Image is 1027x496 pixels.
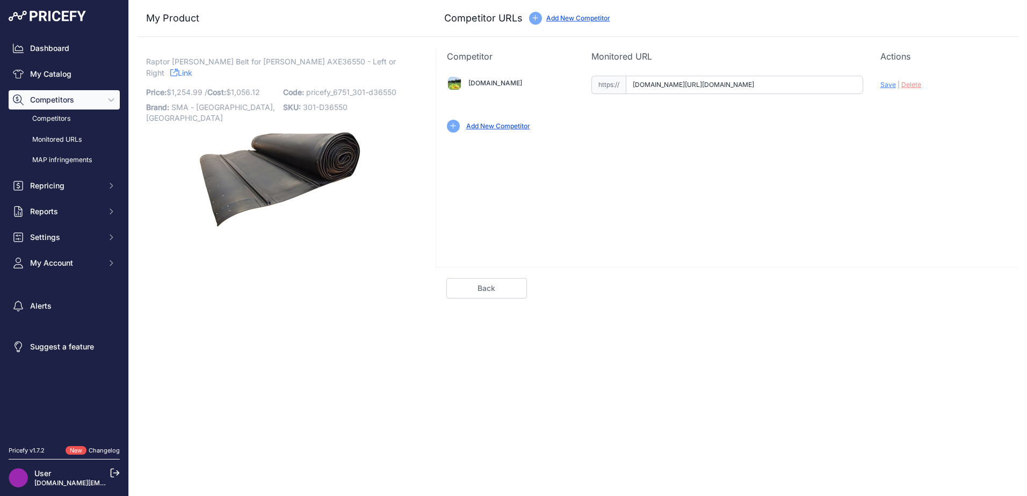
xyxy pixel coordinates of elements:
[146,55,396,79] span: Raptor [PERSON_NAME] Belt for [PERSON_NAME] AXE36550 - Left or Right
[9,11,86,21] img: Pricefy Logo
[30,232,100,243] span: Settings
[9,110,120,128] a: Competitors
[34,479,200,487] a: [DOMAIN_NAME][EMAIL_ADDRESS][DOMAIN_NAME]
[466,122,530,130] a: Add New Competitor
[34,469,51,478] a: User
[283,87,304,97] span: Code:
[89,447,120,454] a: Changelog
[171,87,202,97] span: 1,254.99
[591,50,863,63] p: Monitored URL
[9,337,120,356] a: Suggest a feature
[9,151,120,170] a: MAP infringements
[591,76,626,94] span: https://
[66,446,86,455] span: New
[9,39,120,58] a: Dashboard
[146,87,167,97] span: Price:
[880,81,896,89] span: Save
[170,66,192,79] a: Link
[9,446,45,455] div: Pricefy v1.7.2
[626,76,863,94] input: americasbelting.com/product
[546,14,610,22] a: Add New Competitor
[9,228,120,247] button: Settings
[30,206,100,217] span: Reports
[880,50,1008,63] p: Actions
[446,278,527,298] a: Back
[303,103,348,112] span: 301-D36550
[9,202,120,221] button: Reports
[146,103,169,112] span: Brand:
[9,176,120,195] button: Repricing
[146,85,277,100] p: $
[9,296,120,316] a: Alerts
[901,81,921,89] span: Delete
[447,50,574,63] p: Competitor
[9,90,120,110] button: Competitors
[468,79,522,87] a: [DOMAIN_NAME]
[444,11,523,26] h3: Competitor URLs
[207,87,226,97] span: Cost:
[205,87,260,97] span: / $
[9,39,120,433] nav: Sidebar
[9,64,120,84] a: My Catalog
[306,87,396,97] span: pricefy_6751_301-d36550
[146,11,414,26] h3: My Product
[283,103,301,112] span: SKU:
[9,253,120,273] button: My Account
[898,81,900,89] span: |
[30,94,100,105] span: Competitors
[146,103,275,122] span: SMA - [GEOGRAPHIC_DATA], [GEOGRAPHIC_DATA]
[9,130,120,149] a: Monitored URLs
[30,180,100,191] span: Repricing
[231,87,260,97] span: 1,056.12
[30,258,100,268] span: My Account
